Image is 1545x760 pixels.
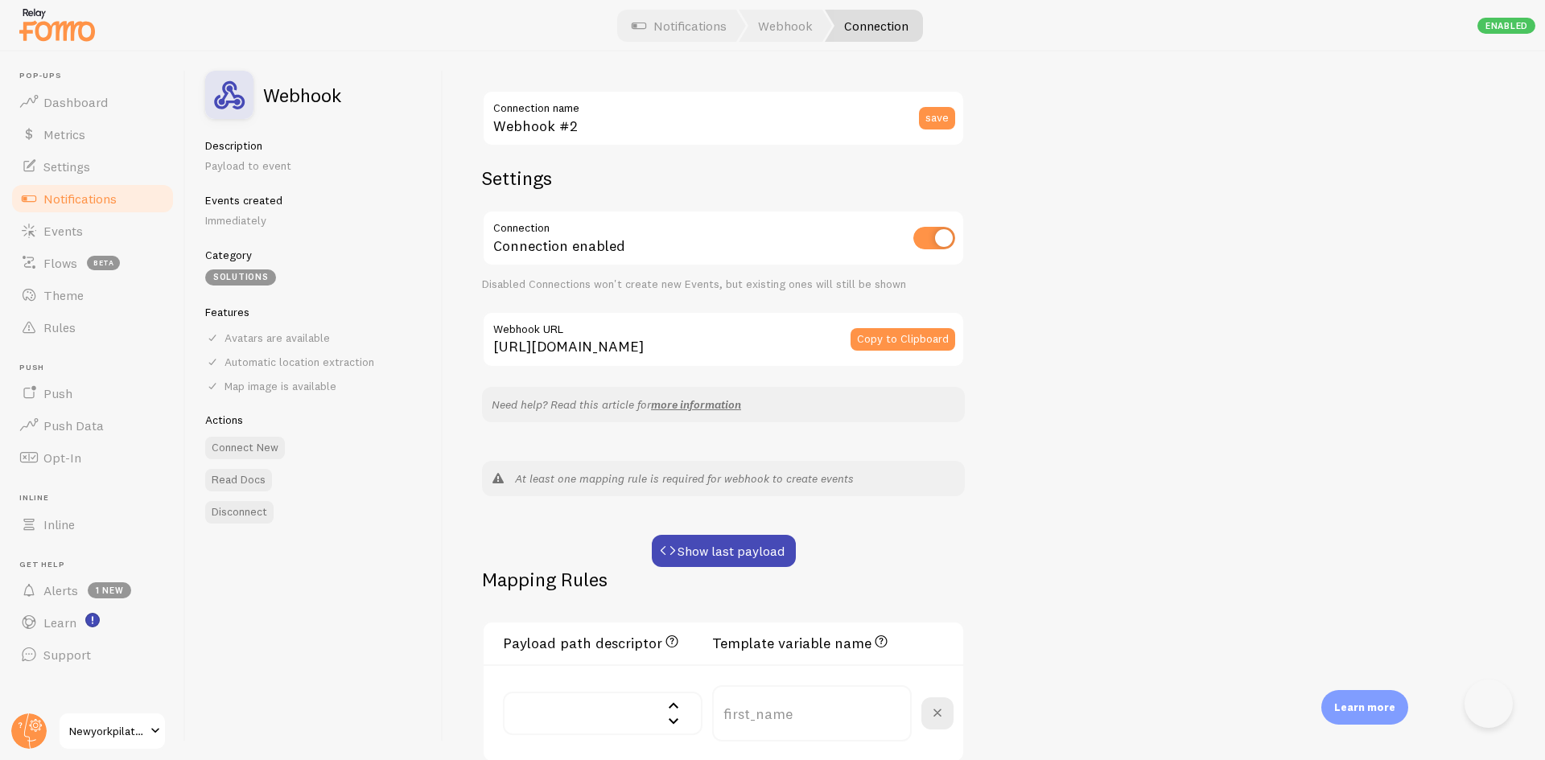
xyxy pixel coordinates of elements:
[10,639,175,671] a: Support
[205,71,253,119] img: fomo_icons_custom_webhook.svg
[263,85,341,105] h2: Webhook
[205,413,423,427] h5: Actions
[10,118,175,150] a: Metrics
[1321,690,1408,725] div: Learn more
[10,606,175,639] a: Learn
[19,71,175,81] span: Pop-ups
[88,582,131,598] span: 1 new
[87,256,120,270] span: beta
[205,469,272,491] a: Read Docs
[10,247,175,279] a: Flows beta
[10,574,175,606] a: Alerts 1 new
[482,166,965,191] h2: Settings
[43,385,72,401] span: Push
[43,647,91,663] span: Support
[1334,700,1395,715] p: Learn more
[19,560,175,570] span: Get Help
[10,279,175,311] a: Theme
[43,319,76,335] span: Rules
[482,277,965,292] div: Disabled Connections won't create new Events, but existing ones will still be shown
[919,107,955,129] button: save
[205,269,276,286] div: Solutions
[515,471,854,486] em: At least one mapping rule is required for webhook to create events
[205,193,423,207] h5: Events created
[43,287,84,303] span: Theme
[482,567,608,592] h2: Mapping Rules
[10,508,175,540] a: Inline
[205,212,423,228] p: Immediately
[482,311,965,339] label: Webhook URL
[205,501,274,524] button: Disconnect
[43,191,117,207] span: Notifications
[43,255,77,271] span: Flows
[43,158,90,175] span: Settings
[205,331,423,345] div: Avatars are available
[205,305,423,319] h5: Features
[85,613,100,627] svg: <p>Watch New Feature Tutorials!</p>
[712,685,912,742] input: first_name
[43,614,76,631] span: Learn
[43,126,85,142] span: Metrics
[205,355,423,369] div: Automatic location extraction
[43,223,83,239] span: Events
[10,215,175,247] a: Events
[10,150,175,183] a: Settings
[205,158,423,174] p: Payload to event
[17,4,97,45] img: fomo-relay-logo-orange.svg
[851,328,955,351] button: Copy to Clipboard
[482,210,965,269] div: Connection enabled
[712,632,891,652] h3: Template variable name
[43,582,78,598] span: Alerts
[43,516,75,532] span: Inline
[651,397,741,412] a: more information
[205,138,423,153] h5: Description
[205,248,423,262] h5: Category
[43,94,108,110] span: Dashboard
[10,442,175,474] a: Opt-In
[492,396,955,413] p: Need help? Read this article for
[205,437,285,459] button: Connect New
[205,379,423,393] div: Map image is available
[19,493,175,503] span: Inline
[1465,680,1513,728] iframe: Help Scout Beacon - Open
[10,409,175,442] a: Push Data
[43,417,104,433] span: Push Data
[43,450,81,466] span: Opt-In
[482,90,965,117] label: Connection name
[652,535,796,567] button: Show last payload
[58,712,167,750] a: Newyorkpilates
[10,86,175,118] a: Dashboard
[10,311,175,343] a: Rules
[69,721,146,741] span: Newyorkpilates
[10,377,175,409] a: Push
[10,183,175,215] a: Notifications
[19,363,175,373] span: Push
[503,632,702,652] h3: Payload path descriptor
